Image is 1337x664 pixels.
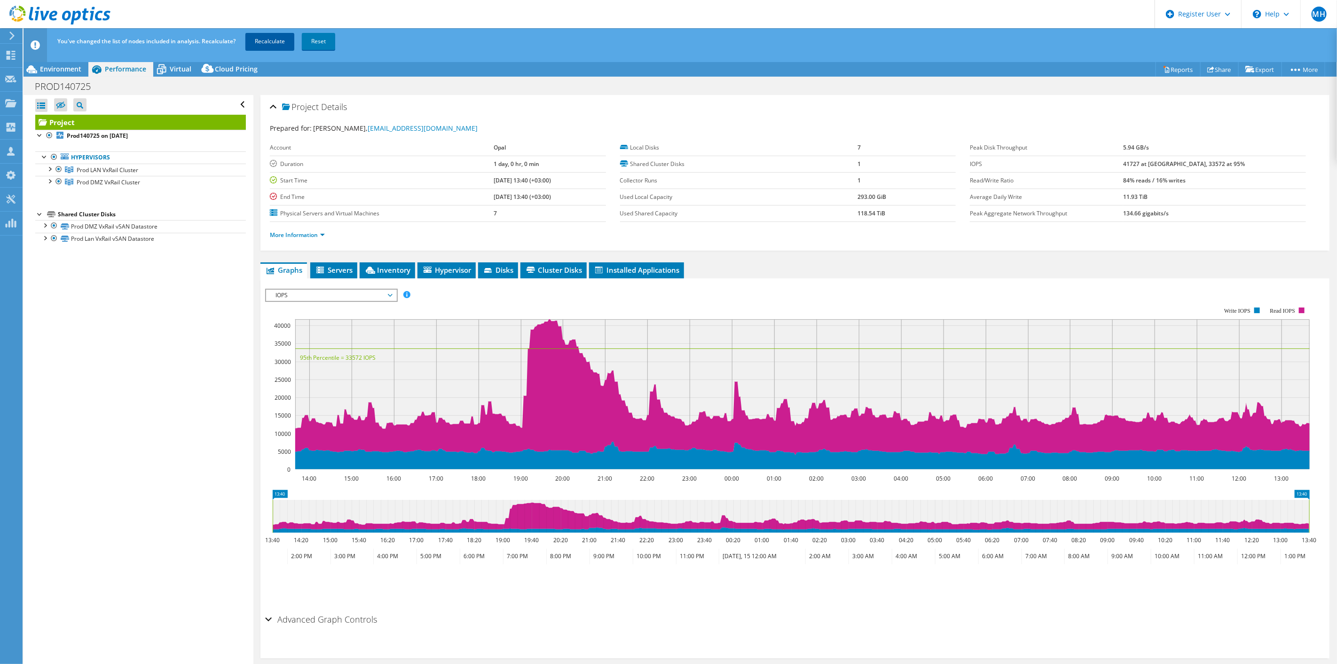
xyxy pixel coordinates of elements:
[368,124,478,133] a: [EMAIL_ADDRESS][DOMAIN_NAME]
[270,231,325,239] a: More Information
[31,81,105,92] h1: PROD140725
[1105,474,1119,482] text: 09:00
[978,474,993,482] text: 06:00
[1238,62,1282,77] a: Export
[525,265,582,275] span: Cluster Disks
[726,536,740,544] text: 00:20
[1274,474,1289,482] text: 13:00
[275,376,291,384] text: 25000
[270,192,494,202] label: End Time
[270,143,494,152] label: Account
[270,209,494,218] label: Physical Servers and Virtual Machines
[1156,62,1201,77] a: Reports
[1123,143,1149,151] b: 5.94 GB/s
[1312,7,1327,22] span: MH
[620,176,858,185] label: Collector Runs
[494,160,539,168] b: 1 day, 0 hr, 0 min
[524,536,539,544] text: 19:40
[275,394,291,402] text: 20000
[1147,474,1162,482] text: 10:00
[429,474,443,482] text: 17:00
[300,354,376,362] text: 95th Percentile = 33572 IOPS
[1071,536,1086,544] text: 08:20
[245,33,294,50] a: Recalculate
[265,536,280,544] text: 13:40
[35,220,246,232] a: Prod DMZ VxRail vSAN Datastore
[215,64,258,73] span: Cloud Pricing
[170,64,191,73] span: Virtual
[77,178,140,186] span: Prod DMZ VxRail Cluster
[313,124,478,133] span: [PERSON_NAME],
[767,474,781,482] text: 01:00
[858,209,886,217] b: 118.54 TiB
[858,143,861,151] b: 7
[35,176,246,188] a: Prod DMZ VxRail Cluster
[640,474,654,482] text: 22:00
[57,37,236,45] span: You've changed the list of nodes included in analysis. Recalculate?
[278,448,291,456] text: 5000
[841,536,856,544] text: 03:00
[67,132,128,140] b: Prod140725 on [DATE]
[380,536,395,544] text: 16:20
[494,143,506,151] b: Opal
[899,536,913,544] text: 04:20
[970,143,1123,152] label: Peak Disk Throughput
[970,176,1123,185] label: Read/Write Ratio
[352,536,366,544] text: 15:40
[1123,160,1245,168] b: 41727 at [GEOGRAPHIC_DATA], 33572 at 95%
[784,536,798,544] text: 01:40
[870,536,884,544] text: 03:40
[611,536,625,544] text: 21:40
[1123,209,1169,217] b: 134.66 gigabits/s
[105,64,146,73] span: Performance
[270,124,312,133] label: Prepared for:
[40,64,81,73] span: Environment
[858,176,861,184] b: 1
[970,159,1123,169] label: IOPS
[1187,536,1201,544] text: 11:00
[35,151,246,164] a: Hypervisors
[956,536,971,544] text: 05:40
[495,536,510,544] text: 19:00
[1123,176,1186,184] b: 84% reads / 16% writes
[1100,536,1115,544] text: 09:00
[275,430,291,438] text: 10000
[1215,536,1230,544] text: 11:40
[555,474,570,482] text: 20:00
[58,209,246,220] div: Shared Cluster Disks
[513,474,528,482] text: 19:00
[467,536,481,544] text: 18:20
[386,474,401,482] text: 16:00
[1200,62,1239,77] a: Share
[970,209,1123,218] label: Peak Aggregate Network Throughput
[1062,474,1077,482] text: 08:00
[409,536,424,544] text: 17:00
[422,265,471,275] span: Hypervisor
[1273,536,1288,544] text: 13:00
[1282,62,1325,77] a: More
[1189,474,1204,482] text: 11:00
[294,536,308,544] text: 14:20
[271,290,392,301] span: IOPS
[494,193,551,201] b: [DATE] 13:40 (+03:00)
[265,265,302,275] span: Graphs
[1244,536,1259,544] text: 12:20
[287,466,291,474] text: 0
[809,474,824,482] text: 02:00
[315,265,353,275] span: Servers
[1224,308,1250,314] text: Write IOPS
[321,101,347,112] span: Details
[858,160,861,168] b: 1
[270,176,494,185] label: Start Time
[755,536,769,544] text: 01:00
[1123,193,1148,201] b: 11.93 TiB
[302,33,335,50] a: Reset
[270,159,494,169] label: Duration
[985,536,999,544] text: 06:20
[471,474,486,482] text: 18:00
[970,192,1123,202] label: Average Daily Write
[620,143,858,152] label: Local Disks
[724,474,739,482] text: 00:00
[620,209,858,218] label: Used Shared Capacity
[1232,474,1246,482] text: 12:00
